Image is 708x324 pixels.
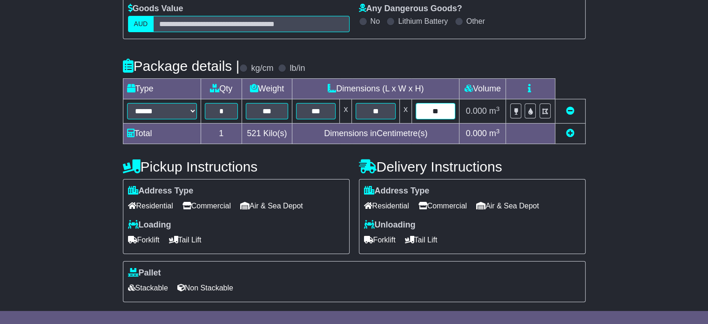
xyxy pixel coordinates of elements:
span: 521 [247,129,261,138]
label: kg/cm [251,63,273,74]
h4: Package details | [123,58,240,74]
label: lb/in [290,63,305,74]
label: Goods Value [128,4,183,14]
span: Air & Sea Depot [476,199,539,213]
td: 1 [201,124,242,144]
td: Total [123,124,201,144]
td: Type [123,79,201,99]
label: Address Type [364,186,430,196]
label: Any Dangerous Goods? [359,4,462,14]
span: Forklift [128,233,160,247]
label: Unloading [364,220,416,230]
span: Residential [364,199,409,213]
td: Qty [201,79,242,99]
td: Volume [459,79,506,99]
span: Residential [128,199,173,213]
label: Lithium Battery [398,17,448,26]
td: Dimensions in Centimetre(s) [292,124,459,144]
span: m [489,129,500,138]
label: Loading [128,220,171,230]
a: Add new item [566,129,574,138]
label: AUD [128,16,154,32]
td: x [399,99,411,124]
span: m [489,106,500,116]
h4: Delivery Instructions [359,159,586,174]
label: Pallet [128,268,161,278]
span: Tail Lift [169,233,202,247]
label: Address Type [128,186,194,196]
sup: 3 [496,128,500,135]
td: Kilo(s) [242,124,292,144]
span: Forklift [364,233,396,247]
td: Dimensions (L x W x H) [292,79,459,99]
sup: 3 [496,105,500,112]
span: Commercial [182,199,231,213]
label: Other [466,17,485,26]
label: No [371,17,380,26]
span: Commercial [418,199,467,213]
h4: Pickup Instructions [123,159,350,174]
span: 0.000 [466,106,487,116]
span: Stackable [128,281,168,295]
td: x [340,99,352,124]
span: Tail Lift [405,233,438,247]
span: Air & Sea Depot [240,199,303,213]
td: Weight [242,79,292,99]
span: 0.000 [466,129,487,138]
span: Non Stackable [177,281,233,295]
a: Remove this item [566,106,574,116]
